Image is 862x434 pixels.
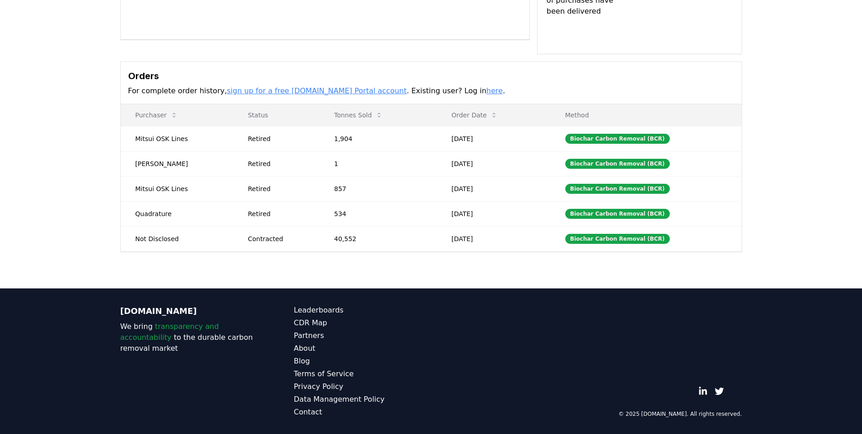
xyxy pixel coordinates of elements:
[698,387,708,396] a: LinkedIn
[437,201,550,226] td: [DATE]
[120,305,258,318] p: [DOMAIN_NAME]
[294,381,431,392] a: Privacy Policy
[319,226,437,251] td: 40,552
[248,234,312,243] div: Contracted
[565,209,670,219] div: Biochar Carbon Removal (BCR)
[437,126,550,151] td: [DATE]
[294,394,431,405] a: Data Management Policy
[121,151,234,176] td: [PERSON_NAME]
[565,184,670,194] div: Biochar Carbon Removal (BCR)
[715,387,724,396] a: Twitter
[120,321,258,354] p: We bring to the durable carbon removal market
[294,343,431,354] a: About
[248,134,312,143] div: Retired
[121,176,234,201] td: Mitsui OSK Lines
[121,226,234,251] td: Not Disclosed
[248,209,312,218] div: Retired
[294,356,431,367] a: Blog
[121,126,234,151] td: Mitsui OSK Lines
[618,410,742,418] p: © 2025 [DOMAIN_NAME]. All rights reserved.
[319,151,437,176] td: 1
[294,318,431,328] a: CDR Map
[558,111,734,120] p: Method
[120,322,219,342] span: transparency and accountability
[327,106,390,124] button: Tonnes Sold
[248,184,312,193] div: Retired
[240,111,312,120] p: Status
[227,86,407,95] a: sign up for a free [DOMAIN_NAME] Portal account
[437,226,550,251] td: [DATE]
[294,305,431,316] a: Leaderboards
[437,151,550,176] td: [DATE]
[319,176,437,201] td: 857
[319,126,437,151] td: 1,904
[565,159,670,169] div: Biochar Carbon Removal (BCR)
[437,176,550,201] td: [DATE]
[565,134,670,144] div: Biochar Carbon Removal (BCR)
[444,106,505,124] button: Order Date
[319,201,437,226] td: 534
[294,368,431,379] a: Terms of Service
[294,330,431,341] a: Partners
[121,201,234,226] td: Quadrature
[294,407,431,418] a: Contact
[128,69,734,83] h3: Orders
[248,159,312,168] div: Retired
[128,86,734,96] p: For complete order history, . Existing user? Log in .
[486,86,503,95] a: here
[565,234,670,244] div: Biochar Carbon Removal (BCR)
[128,106,185,124] button: Purchaser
